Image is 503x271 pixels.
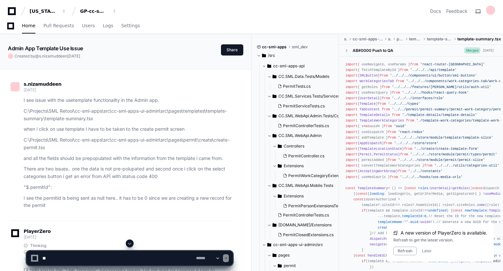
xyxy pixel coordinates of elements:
span: import [345,147,358,151]
button: CC.SML.WebApi.Admin [267,130,344,141]
span: siteRoles [457,203,475,207]
span: CC.SML.Data.Tests/Models [278,74,329,79]
span: @ [35,54,39,58]
svg: Directory [273,182,276,190]
span: template-summary [427,36,452,42]
button: [US_STATE] Pacific [27,5,69,17]
span: import [345,74,358,78]
span: '../../../types' [388,102,420,106]
button: /src [257,50,334,61]
span: 0 [424,214,426,218]
svg: Directory [273,132,276,140]
span: PermitPersonExtensionsTests.cs [288,203,349,209]
span: const [354,197,364,201]
span: Controllers [284,144,304,149]
span: from [380,74,388,78]
span: from [378,102,386,106]
span: '../create/create-template-form' [414,147,479,151]
span: SMLButton [360,74,378,78]
span: 'uuid' [394,124,406,128]
span: from [390,175,398,179]
button: Extensions [273,161,350,171]
p: There are two issues.. one the data is not pre-polupated and second once i click on the select ca... [24,165,233,180]
svg: Directory [267,62,271,70]
span: '../../../store/module/permit/types/permit' [410,152,497,156]
span: const [358,192,368,196]
a: Docs [430,8,441,14]
span: UserDetail [430,186,451,190]
button: PermitServiceTests.cs [275,102,340,111]
span: Permit [360,152,372,156]
span: from [424,164,432,168]
p: C:\Projects\SML Retool\cc-sml-apps\src\cc-sml-apps-ui-admin\src\pages\templates\template-summary\... [24,107,233,123]
span: Template [360,102,376,106]
span: A new version of PlayerZero is available. [401,230,487,236]
span: from [400,68,408,72]
span: from [384,141,392,145]
span: from [396,79,404,83]
span: cc-sml-apps-ui-admin [353,36,383,42]
span: src [388,36,391,42]
span: s.nizamuddeen [24,81,61,87]
span: UserDetail [360,96,380,100]
span: './template-details/template-details' [402,113,477,117]
button: Share [221,44,243,56]
span: PermitStatus [374,152,398,156]
a: Pull Requests [43,18,74,34]
span: const [406,186,416,190]
span: CC.SML.Services.Tests/Services [278,94,340,99]
span: import [345,85,358,89]
span: [DOMAIN_NAME]/Extensions [278,222,332,228]
svg: Directory [273,92,276,100]
span: import [345,113,358,117]
span: cc-sml-apps-api [273,63,305,69]
svg: Directory [262,52,266,59]
span: PermitControllerTests.cs [283,123,329,128]
app-text-character-animate: Admin App Template Use Issue [8,45,83,52]
svg: Directory [278,162,282,170]
span: import [345,62,358,66]
span: TemplateLocationState [360,147,402,151]
button: Later [422,248,432,254]
span: '../../../components/ui/button/sml-buttons' [390,74,477,78]
span: from [388,136,396,140]
span: PermitTests.cs [283,84,311,89]
span: PermitWorkCategoryExtensions.cs [288,173,353,178]
span: PermitServiceTests.cs [283,103,325,109]
span: // Add template to the Redux store... [372,231,447,235]
span: '../../../store/store' [394,141,439,145]
span: from [382,85,390,89]
span: Settings [121,24,140,28]
button: PermitControllerTests.cs [275,121,340,130]
a: Home [22,18,35,34]
span: '../../../interfaces/role' [392,96,445,100]
span: Extensions [284,163,304,169]
span: // Reset the ID for the new template [428,214,501,218]
p: "$.permitId": [24,184,233,191]
p: I see issue with the usetemplate functionality in the Admin app. [24,97,233,104]
span: Created by [14,54,80,59]
span: '../../../utils/categories-util' [434,164,499,168]
span: from [382,96,390,100]
span: WorkCategoriesTab [360,79,394,83]
span: [DATE] [24,235,36,239]
span: [DATE] [24,87,36,92]
button: PermitTests.cs [275,82,340,91]
button: cc-sml-apps-api [262,61,339,71]
p: I see the permitid is being sent as null here.. it has to be 0 since we are creating a new record... [24,194,233,210]
span: import [345,136,358,140]
div: Refresh to get the latest version. [393,237,487,243]
span: templateName [378,220,402,224]
svg: Directory [278,142,282,150]
span: import [345,96,358,100]
button: PermitWorkCategoryExtensions.cs [280,171,351,180]
span: from [388,130,396,134]
span: siteId [382,203,394,207]
button: PermitPersonExtensionsTests.cs [280,201,349,211]
button: CC.SML.Services.Tests/Services [267,91,344,102]
span: from [400,152,408,156]
span: TemplateSummary [358,186,388,190]
span: import [345,152,358,156]
span: import [345,130,358,134]
span: 'react-redux' [398,130,424,134]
